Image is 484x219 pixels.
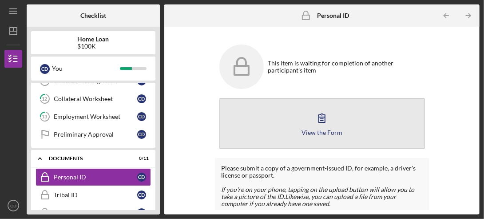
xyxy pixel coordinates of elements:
[317,12,349,19] b: Personal ID
[137,94,146,103] div: C D
[137,208,146,217] div: C D
[36,126,151,143] a: Preliminary ApprovalCD
[54,131,137,138] div: Preliminary Approval
[133,156,149,161] div: 0 / 11
[302,129,342,136] div: View the Form
[42,78,48,84] tspan: 11
[137,173,146,182] div: C D
[137,191,146,199] div: C D
[54,174,137,181] div: Personal ID
[52,61,120,76] div: You
[137,112,146,121] div: C D
[49,156,127,161] div: Documents
[54,191,137,199] div: Tribal ID
[36,168,151,186] a: Personal IDCD
[42,96,48,102] tspan: 12
[78,36,109,43] b: Home Loan
[54,95,137,102] div: Collateral Worksheet
[10,203,16,208] text: CD
[36,90,151,108] a: 12Collateral WorksheetCD
[78,43,109,50] div: $100K
[4,197,22,215] button: CD
[268,60,425,74] div: This item is waiting for completion of another participant's item
[222,186,415,200] em: If you're on your phone, tapping on the upload button will allow you to take a picture of the ID.
[137,130,146,139] div: C D
[54,113,137,120] div: Employment Worksheet
[36,186,151,204] a: Tribal IDCD
[80,12,106,19] b: Checklist
[40,64,50,74] div: C D
[36,108,151,126] a: 13Employment WorksheetCD
[54,209,137,216] div: Bank Statements
[42,114,48,120] tspan: 13
[222,193,397,207] em: Likewise, you can upload a file from your computer if you already have one saved.
[219,98,425,149] button: View the Form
